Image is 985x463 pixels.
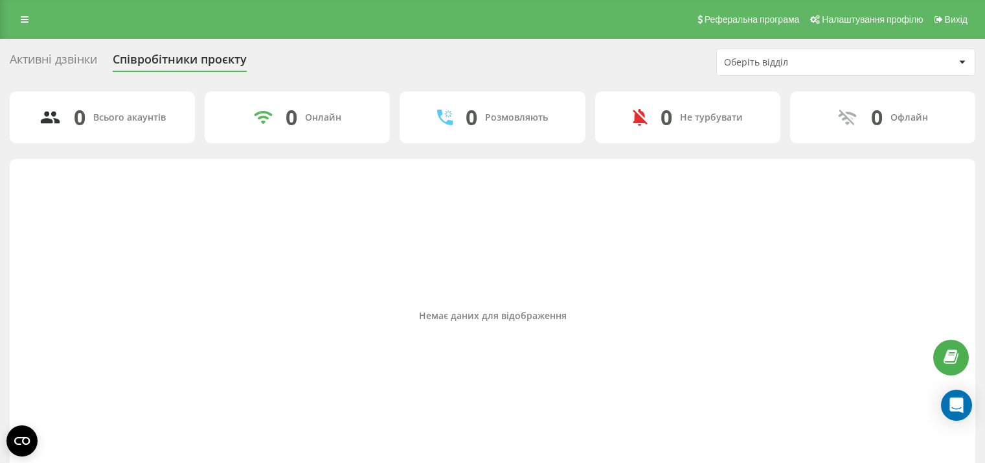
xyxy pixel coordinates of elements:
[93,112,166,123] div: Всього акаунтів
[74,105,85,130] div: 0
[705,14,800,25] span: Реферальна програма
[113,53,247,73] div: Співробітники проєкту
[945,14,968,25] span: Вихід
[661,105,672,130] div: 0
[724,57,879,68] div: Оберіть відділ
[305,112,341,123] div: Онлайн
[822,14,923,25] span: Налаштування профілю
[286,105,297,130] div: 0
[10,53,97,73] div: Активні дзвінки
[6,425,38,457] button: Open CMP widget
[680,112,743,123] div: Не турбувати
[890,112,928,123] div: Офлайн
[466,105,477,130] div: 0
[20,311,965,322] div: Немає даних для відображення
[485,112,548,123] div: Розмовляють
[871,105,883,130] div: 0
[941,390,972,421] div: Open Intercom Messenger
